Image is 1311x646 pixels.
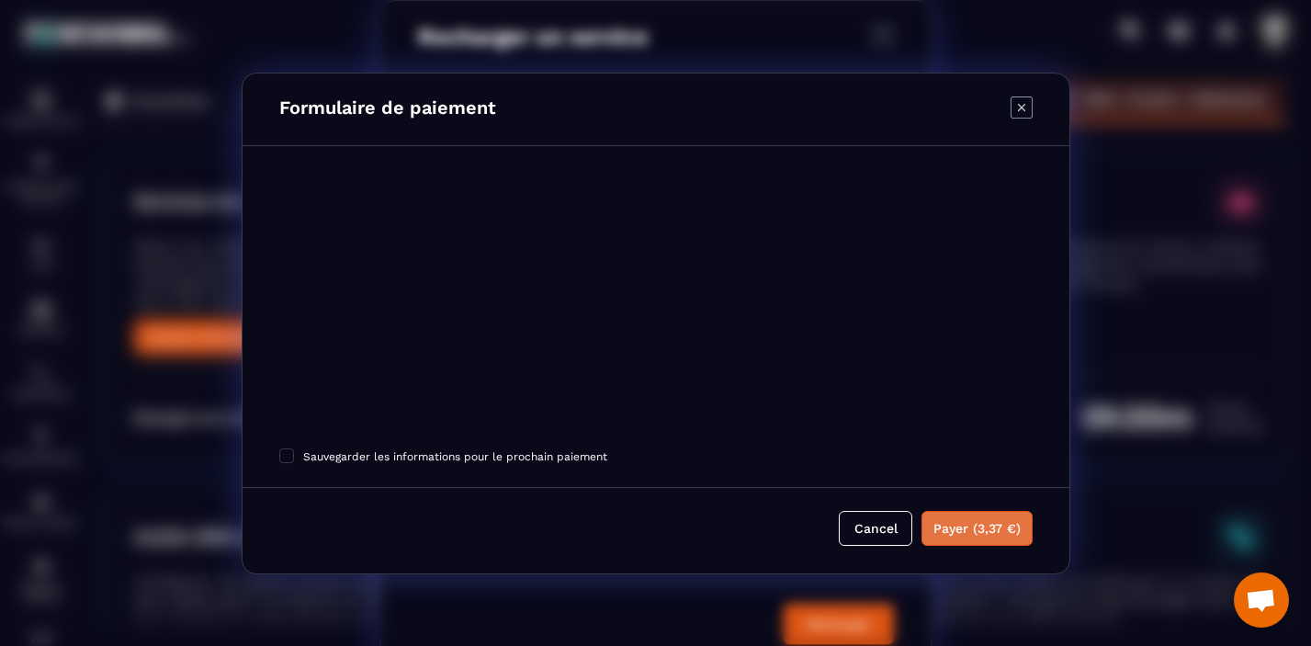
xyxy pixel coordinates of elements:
[303,449,607,462] span: Sauvegarder les informations pour le prochain paiement
[839,510,912,545] button: Cancel
[276,193,1036,439] iframe: Cadre de saisie sécurisé pour le paiement
[1234,572,1289,628] div: Ouvrir le chat
[921,510,1033,545] button: Payer (3,37 €)
[279,96,496,122] h4: Formulaire de paiement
